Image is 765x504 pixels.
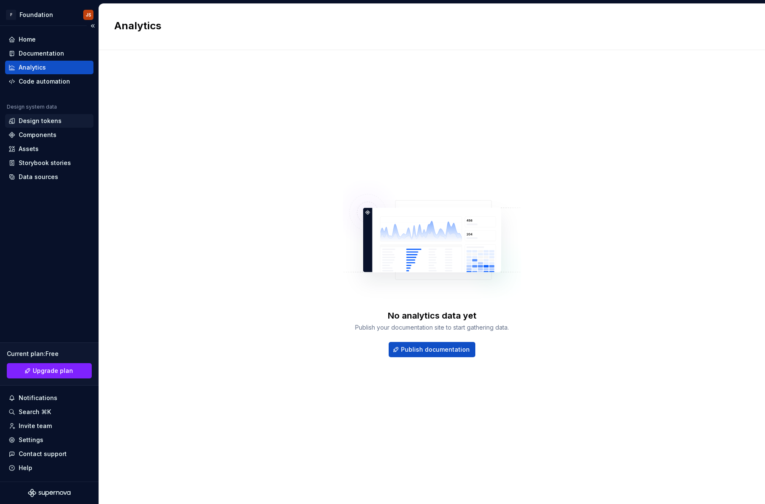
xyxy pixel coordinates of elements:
[5,142,93,156] a: Assets
[86,11,91,18] div: JS
[355,323,509,332] div: Publish your documentation site to start gathering data.
[87,20,99,32] button: Collapse sidebar
[19,77,70,86] div: Code automation
[7,363,92,378] a: Upgrade plan
[5,419,93,433] a: Invite team
[5,47,93,60] a: Documentation
[401,345,470,354] span: Publish documentation
[19,394,57,402] div: Notifications
[19,159,71,167] div: Storybook stories
[19,35,36,44] div: Home
[389,342,475,357] button: Publish documentation
[19,173,58,181] div: Data sources
[388,310,477,322] div: No analytics data yet
[5,114,93,128] a: Design tokens
[2,6,97,24] button: FFoundationJS
[7,350,92,358] div: Current plan : Free
[19,49,64,58] div: Documentation
[6,10,16,20] div: F
[7,104,57,110] div: Design system data
[28,489,71,497] svg: Supernova Logo
[19,436,43,444] div: Settings
[114,19,740,33] h2: Analytics
[19,63,46,72] div: Analytics
[19,422,52,430] div: Invite team
[19,450,67,458] div: Contact support
[5,33,93,46] a: Home
[19,145,39,153] div: Assets
[5,405,93,419] button: Search ⌘K
[5,156,93,170] a: Storybook stories
[5,433,93,447] a: Settings
[20,11,53,19] div: Foundation
[5,447,93,461] button: Contact support
[5,170,93,184] a: Data sources
[19,117,62,125] div: Design tokens
[19,408,51,416] div: Search ⌘K
[5,61,93,74] a: Analytics
[33,367,73,375] span: Upgrade plan
[19,464,32,472] div: Help
[5,391,93,405] button: Notifications
[19,131,56,139] div: Components
[5,75,93,88] a: Code automation
[5,461,93,475] button: Help
[5,128,93,142] a: Components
